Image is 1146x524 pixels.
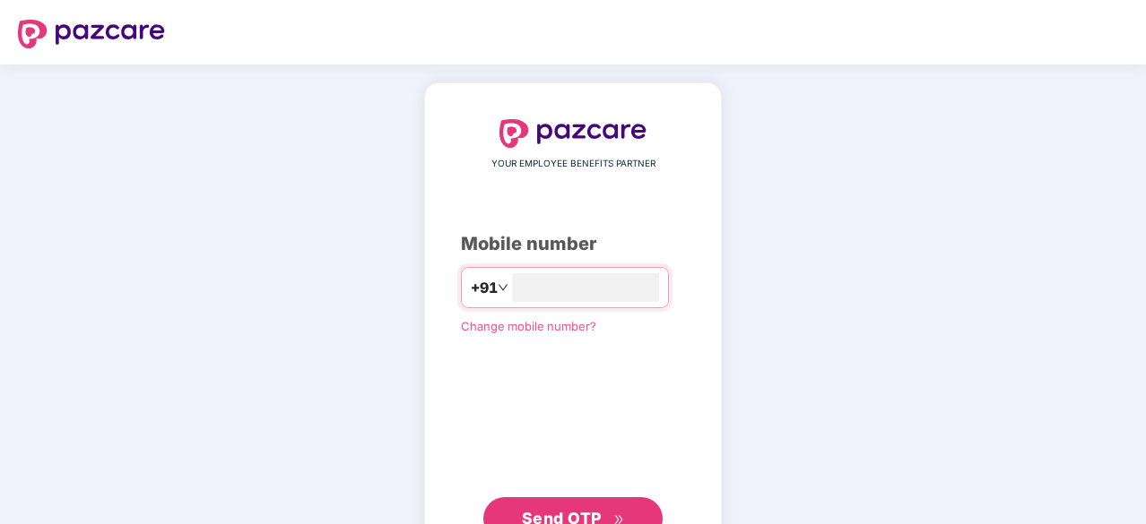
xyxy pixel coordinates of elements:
span: YOUR EMPLOYEE BENEFITS PARTNER [491,157,655,171]
div: Mobile number [461,230,685,258]
span: down [498,282,508,293]
img: logo [499,119,647,148]
img: logo [18,20,165,48]
span: +91 [471,277,498,299]
a: Change mobile number? [461,319,596,333]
